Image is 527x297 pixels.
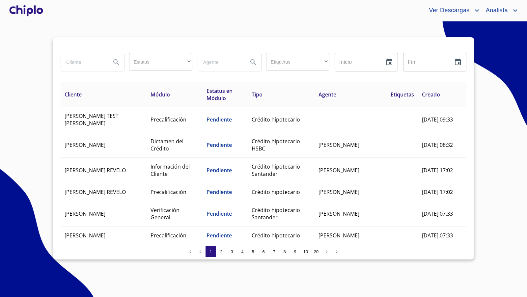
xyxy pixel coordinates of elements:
button: 1 [206,246,216,257]
span: [PERSON_NAME] [319,167,359,174]
button: 6 [258,246,269,257]
button: account of current user [424,5,481,16]
span: [DATE] 09:33 [422,116,453,123]
span: Agente [319,91,336,98]
span: [DATE] 08:32 [422,141,453,148]
span: [PERSON_NAME] [65,210,105,217]
span: 8 [283,249,286,254]
input: search [61,53,106,71]
span: [DATE] 07:33 [422,232,453,239]
span: Crédito hipotecario [252,232,300,239]
span: 20 [314,249,319,254]
span: Crédito hipotecario Santander [252,163,300,177]
span: Pendiente [207,232,232,239]
span: [PERSON_NAME] [65,141,105,148]
span: Módulo [151,91,170,98]
span: Pendiente [207,167,232,174]
span: [PERSON_NAME] [319,210,359,217]
span: [DATE] 17:02 [422,167,453,174]
button: 9 [290,246,300,257]
span: 9 [294,249,296,254]
div: ​ [129,53,192,71]
span: 1 [209,249,212,254]
span: 2 [220,249,222,254]
div: ​ [266,53,329,71]
button: account of current user [481,5,519,16]
span: Crédito hipotecario HSBC [252,138,300,152]
span: Pendiente [207,116,232,123]
span: Dictamen del Crédito [151,138,183,152]
span: Ver Descargas [424,5,473,16]
button: Search [108,54,124,70]
span: [PERSON_NAME] [319,188,359,196]
span: Crédito hipotecario [252,188,300,196]
span: [PERSON_NAME] [319,141,359,148]
span: Estatus en Módulo [207,87,233,102]
span: Tipo [252,91,263,98]
span: Verificación General [151,206,180,221]
span: Cliente [65,91,82,98]
span: Analista [481,5,511,16]
button: 5 [248,246,258,257]
span: Pendiente [207,210,232,217]
input: search [198,53,243,71]
span: [PERSON_NAME] [65,232,105,239]
button: 3 [227,246,237,257]
button: 2 [216,246,227,257]
span: 10 [303,249,308,254]
span: 5 [252,249,254,254]
span: [PERSON_NAME] REVELO [65,188,126,196]
span: Etiquetas [391,91,414,98]
span: 6 [262,249,264,254]
span: Creado [422,91,440,98]
span: Pendiente [207,188,232,196]
span: Información del Cliente [151,163,190,177]
span: Pendiente [207,141,232,148]
button: 4 [237,246,248,257]
span: [DATE] 07:33 [422,210,453,217]
span: 4 [241,249,243,254]
button: 20 [311,246,321,257]
button: 7 [269,246,279,257]
span: Crédito hipotecario Santander [252,206,300,221]
span: 3 [231,249,233,254]
span: [PERSON_NAME] [319,232,359,239]
span: 7 [273,249,275,254]
button: 10 [300,246,311,257]
span: [DATE] 17:02 [422,188,453,196]
span: [PERSON_NAME] REVELO [65,167,126,174]
button: Search [245,54,261,70]
button: 8 [279,246,290,257]
span: [PERSON_NAME] TEST [PERSON_NAME] [65,112,119,127]
span: Precalificación [151,188,186,196]
span: Crédito hipotecario [252,116,300,123]
span: Precalificación [151,232,186,239]
span: Precalificación [151,116,186,123]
